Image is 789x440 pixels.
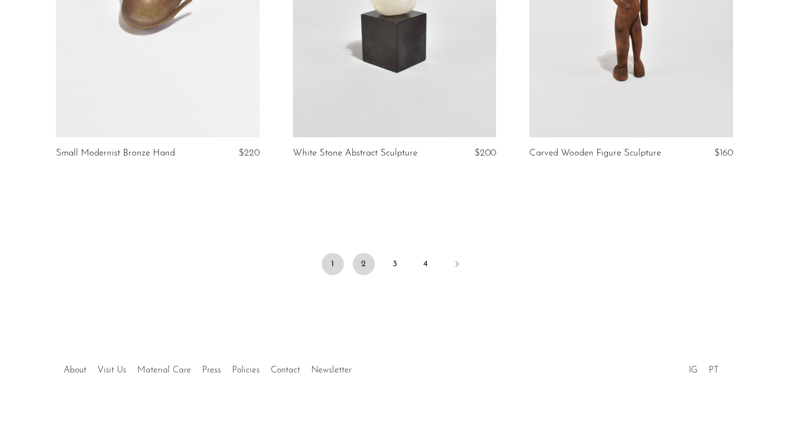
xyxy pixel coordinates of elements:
[64,366,86,375] a: About
[322,253,344,275] span: 1
[709,366,719,375] a: PT
[415,253,437,275] a: 4
[56,148,175,158] a: Small Modernist Bronze Hand
[239,148,260,158] span: $220
[271,366,300,375] a: Contact
[384,253,406,275] a: 3
[202,366,221,375] a: Press
[137,366,191,375] a: Material Care
[353,253,375,275] a: 2
[446,253,468,277] a: Next
[475,148,496,158] span: $200
[293,148,417,158] a: White Stone Abstract Sculpture
[683,357,724,378] ul: Social Medias
[58,357,357,378] ul: Quick links
[714,148,733,158] span: $160
[232,366,260,375] a: Policies
[529,148,661,158] a: Carved Wooden Figure Sculpture
[97,366,126,375] a: Visit Us
[689,366,698,375] a: IG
